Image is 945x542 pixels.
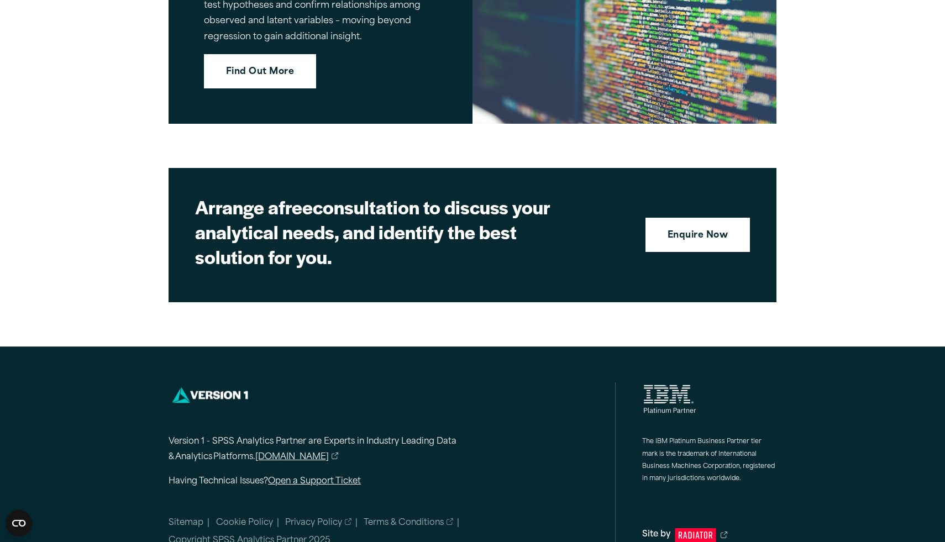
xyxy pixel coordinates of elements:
p: The IBM Platinum Business Partner tier mark is the trademark of International Business Machines C... [642,436,776,486]
strong: Enquire Now [668,229,728,243]
a: Open a Support Ticket [268,477,361,486]
a: Cookie Policy [216,519,273,527]
a: Find Out More [204,54,316,88]
a: Enquire Now [645,218,750,252]
h2: Arrange a consultation to discuss your analytical needs, and identify the best solution for you. [195,194,582,269]
strong: free [279,193,313,220]
a: Sitemap [169,519,203,527]
a: [DOMAIN_NAME] [255,450,338,466]
a: Privacy Policy [285,517,351,530]
svg: Radiator Digital [675,528,716,542]
p: Version 1 - SPSS Analytics Partner are Experts in Industry Leading Data & Analytics Platforms. [169,434,500,466]
p: Having Technical Issues? [169,474,500,490]
a: Terms & Conditions [364,517,453,530]
button: Open CMP widget [6,510,32,536]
